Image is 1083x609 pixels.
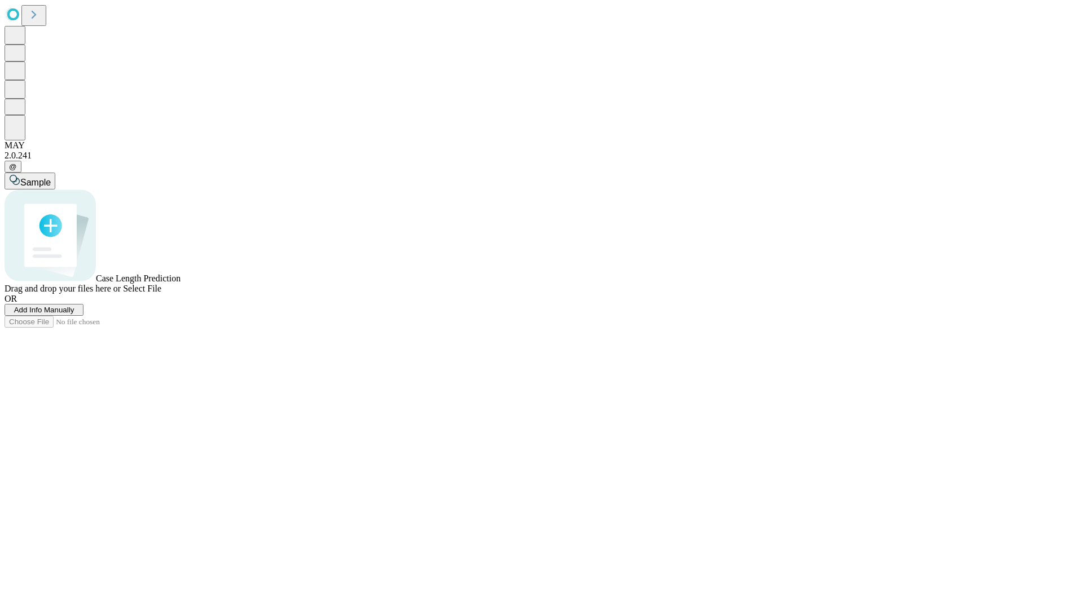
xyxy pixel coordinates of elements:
span: OR [5,294,17,303]
div: MAY [5,140,1078,151]
button: @ [5,161,21,173]
span: Add Info Manually [14,306,74,314]
span: Select File [123,284,161,293]
span: Drag and drop your files here or [5,284,121,293]
span: Case Length Prediction [96,273,180,283]
button: Add Info Manually [5,304,83,316]
span: @ [9,162,17,171]
button: Sample [5,173,55,189]
span: Sample [20,178,51,187]
div: 2.0.241 [5,151,1078,161]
